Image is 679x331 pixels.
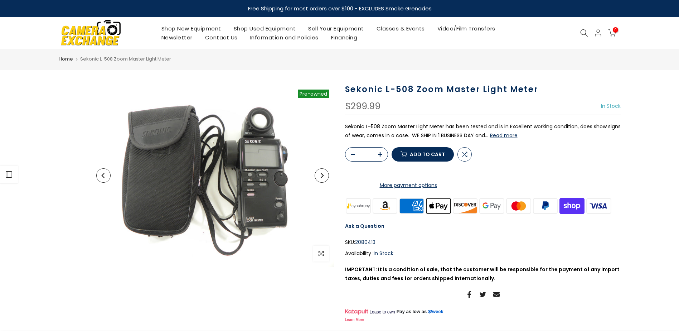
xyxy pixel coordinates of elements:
img: master [505,197,532,215]
div: SKU: [345,238,621,247]
span: 2080413 [355,238,375,247]
h1: Sekonic L-508 Zoom Master Light Meter [345,84,621,95]
a: 0 [608,29,616,37]
p: Sekonic L-508 Zoom Master Light Meter has been tested and is in Excellent working condition, does... [345,122,621,140]
a: Share on Facebook [466,290,472,299]
span: Lease to own [369,309,395,315]
a: Contact Us [199,33,244,42]
a: More payment options [345,181,472,190]
button: Previous [96,168,111,183]
div: $299.99 [345,102,380,111]
span: In Stock [374,250,393,257]
a: Shop New Equipment [155,24,227,33]
img: google pay [479,197,505,215]
a: Video/Film Transfers [431,24,501,33]
img: paypal [532,197,559,215]
img: american express [398,197,425,215]
a: Share on Email [493,290,500,299]
strong: Free Shipping for most orders over $100 - EXCLUDES Smoke Grenades [248,5,431,12]
a: Learn More [345,318,364,322]
img: synchrony [345,197,372,215]
a: Sell Your Equipment [302,24,370,33]
span: 0 [613,27,618,33]
img: visa [585,197,612,215]
a: Financing [325,33,364,42]
button: Read more [490,132,518,139]
img: amazon payments [372,197,398,215]
a: Information and Policies [244,33,325,42]
span: Pay as low as [397,308,427,315]
span: In Stock [601,102,621,110]
a: Classes & Events [370,24,431,33]
a: Share on Twitter [480,290,486,299]
a: Shop Used Equipment [227,24,302,33]
img: shopify pay [559,197,586,215]
a: Home [59,56,73,63]
div: Availability : [345,249,621,258]
a: $/week [428,308,443,315]
a: Ask a Question [345,222,384,230]
img: discover [452,197,479,215]
span: Sekonic L-508 Zoom Master Light Meter [80,56,171,62]
span: Add to cart [410,152,445,157]
strong: IMPORTANT: It is a condition of sale, that the customer will be responsible for the payment of an... [345,266,620,282]
img: apple pay [425,197,452,215]
a: Newsletter [155,33,199,42]
button: Next [315,168,329,183]
button: Add to cart [392,147,454,162]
